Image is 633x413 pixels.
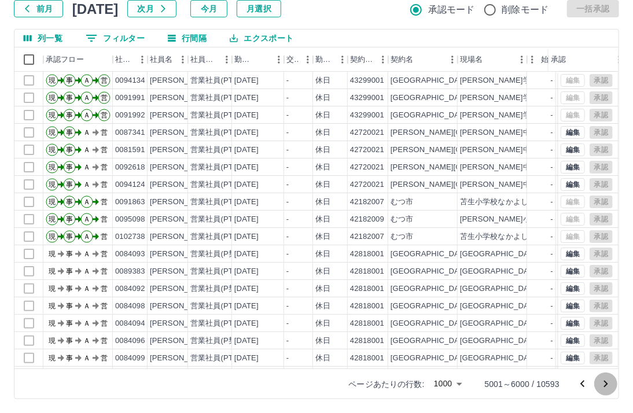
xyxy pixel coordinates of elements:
[101,285,108,293] text: 営
[234,197,259,208] div: [DATE]
[66,128,73,137] text: 事
[115,231,145,242] div: 0102738
[561,265,585,278] button: 編集
[101,163,108,171] text: 営
[49,354,56,362] text: 現
[460,318,601,329] div: [GEOGRAPHIC_DATA]学校給食センター
[83,285,90,293] text: Ａ
[190,283,246,294] div: 営業社員(P契約)
[220,30,303,47] button: エクスポート
[391,145,533,156] div: [PERSON_NAME][GEOGRAPHIC_DATA]
[234,127,259,138] div: [DATE]
[350,283,384,294] div: 42818001
[190,301,251,312] div: 営業社員(PT契約)
[190,93,251,104] div: 営業社員(PT契約)
[561,248,585,260] button: 編集
[101,146,108,154] text: 営
[83,354,90,362] text: Ａ
[350,353,384,364] div: 42818001
[101,215,108,223] text: 営
[49,233,56,241] text: 現
[49,128,56,137] text: 現
[551,145,553,156] div: -
[190,214,251,225] div: 営業社員(PT契約)
[66,163,73,171] text: 事
[391,266,470,277] div: [GEOGRAPHIC_DATA]
[234,249,259,260] div: [DATE]
[315,93,330,104] div: 休日
[83,319,90,327] text: Ａ
[115,214,145,225] div: 0095098
[315,145,330,156] div: 休日
[313,47,348,72] div: 勤務区分
[101,111,108,119] text: 営
[391,93,470,104] div: [GEOGRAPHIC_DATA]
[115,179,145,190] div: 0094124
[49,319,56,327] text: 現
[551,231,553,242] div: -
[551,110,553,121] div: -
[286,335,289,346] div: -
[83,76,90,84] text: Ａ
[83,233,90,241] text: Ａ
[49,337,56,345] text: 現
[150,145,213,156] div: [PERSON_NAME]
[190,145,251,156] div: 営業社員(PT契約)
[234,353,259,364] div: [DATE]
[14,30,72,47] button: 列選択
[551,47,566,72] div: 承認
[150,335,213,346] div: [PERSON_NAME]
[460,179,576,190] div: [PERSON_NAME]中央児童クラブ
[115,335,145,346] div: 0084096
[190,127,251,138] div: 営業社員(PT契約)
[513,51,531,68] button: メニュー
[561,282,585,295] button: 編集
[286,283,289,294] div: -
[101,337,108,345] text: 営
[561,161,585,174] button: 編集
[234,335,259,346] div: [DATE]
[101,198,108,206] text: 営
[315,162,330,173] div: 休日
[350,162,384,173] div: 42720021
[49,267,56,275] text: 現
[83,128,90,137] text: Ａ
[551,127,553,138] div: -
[150,301,220,312] div: [PERSON_NAME]美
[315,301,330,312] div: 休日
[49,180,56,189] text: 現
[315,127,330,138] div: 休日
[270,51,288,68] button: メニュー
[551,301,553,312] div: -
[551,75,553,86] div: -
[391,353,470,364] div: [GEOGRAPHIC_DATA]
[66,215,73,223] text: 事
[66,250,73,258] text: 事
[234,47,254,72] div: 勤務日
[561,334,585,347] button: 編集
[350,231,384,242] div: 42182007
[460,231,536,242] div: 苫生小学校なかよし会
[561,126,585,139] button: 編集
[350,145,384,156] div: 42720021
[458,47,527,72] div: 現場名
[551,266,553,277] div: -
[49,111,56,119] text: 現
[190,231,251,242] div: 営業社員(PT契約)
[150,214,213,225] div: [PERSON_NAME]
[350,249,384,260] div: 42818001
[190,179,251,190] div: 営業社員(PT契約)
[115,75,145,86] div: 0094134
[286,231,289,242] div: -
[391,75,470,86] div: [GEOGRAPHIC_DATA]
[190,335,246,346] div: 営業社員(P契約)
[101,302,108,310] text: 営
[83,146,90,154] text: Ａ
[190,318,251,329] div: 営業社員(PT契約)
[527,47,556,72] div: 始業
[334,51,351,68] button: メニュー
[350,93,384,104] div: 43299001
[315,318,330,329] div: 休日
[350,110,384,121] div: 43299001
[460,335,601,346] div: [GEOGRAPHIC_DATA]学校給食センター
